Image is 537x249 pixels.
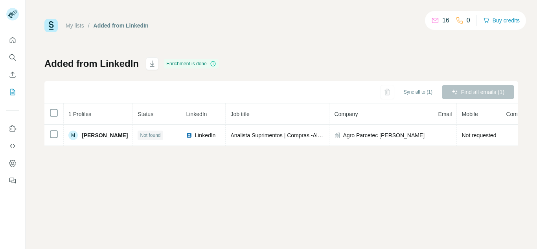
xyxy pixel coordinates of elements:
[94,22,149,30] div: Added from LinkedIn
[438,111,452,117] span: Email
[6,68,19,82] button: Enrich CSV
[343,131,425,139] span: Agro Parcetec [PERSON_NAME]
[186,111,207,117] span: LinkedIn
[138,111,153,117] span: Status
[140,132,160,139] span: Not found
[230,132,345,138] span: Analista Suprimentos | Compras -Almoxarifado
[467,16,470,25] p: 0
[483,15,520,26] button: Buy credits
[442,16,449,25] p: 16
[462,111,478,117] span: Mobile
[6,33,19,47] button: Quick start
[186,132,192,138] img: LinkedIn logo
[6,122,19,136] button: Use Surfe on LinkedIn
[404,89,432,96] span: Sync all to (1)
[82,131,128,139] span: [PERSON_NAME]
[6,173,19,188] button: Feedback
[6,50,19,65] button: Search
[68,131,78,140] div: M
[44,57,139,70] h1: Added from LinkedIn
[44,19,58,32] img: Surfe Logo
[6,156,19,170] button: Dashboard
[68,111,91,117] span: 1 Profiles
[334,111,358,117] span: Company
[398,86,438,98] button: Sync all to (1)
[164,59,219,68] div: Enrichment is done
[230,111,249,117] span: Job title
[195,131,215,139] span: LinkedIn
[6,85,19,99] button: My lists
[66,22,84,29] a: My lists
[88,22,90,30] li: /
[6,139,19,153] button: Use Surfe API
[462,132,496,138] span: Not requested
